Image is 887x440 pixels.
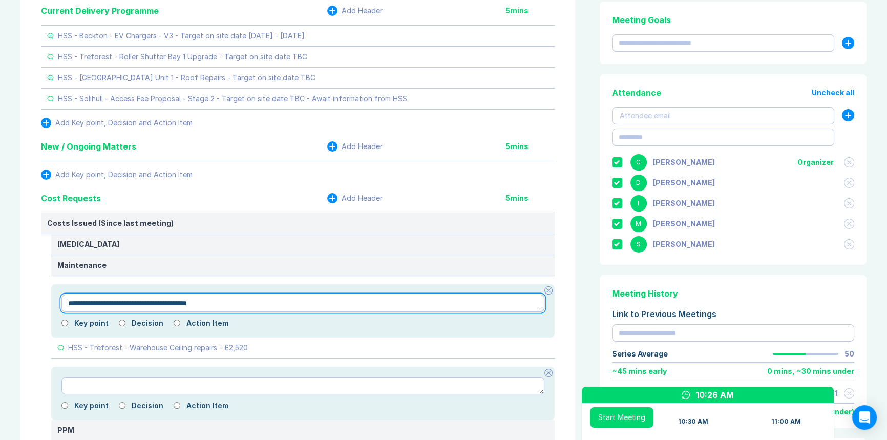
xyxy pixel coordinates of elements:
label: Key point [74,402,109,410]
div: D [630,175,647,191]
div: M [630,216,647,232]
div: 5 mins [505,142,555,151]
div: 61 [830,389,838,397]
label: Key point [74,319,109,327]
div: Add Key point, Decision and Action Item [55,171,193,179]
button: Uncheck all [812,89,854,97]
div: ~ 45 mins early [612,367,667,375]
label: Decision [132,402,163,410]
div: HSS - Beckton - EV Chargers - V3 - Target on site date [DATE] - [DATE] [58,32,305,40]
div: Link to Previous Meetings [612,308,854,320]
div: Series Average [612,350,668,358]
div: 5 mins [505,194,555,202]
div: Matthew Cooper [653,220,715,228]
div: Add Header [342,7,383,15]
div: 50 [844,350,854,358]
div: Open Intercom Messenger [852,405,877,430]
div: Current Delivery Programme [41,5,159,17]
div: [MEDICAL_DATA] [57,240,548,248]
div: HSS - Treforest - Warehouse Ceiling repairs - £2,520 [68,344,248,352]
button: Add Header [327,141,383,152]
button: Add Header [327,6,383,16]
div: Attendance [612,87,661,99]
div: Gemma White [653,158,715,166]
div: HSS - Treforest - Roller Shutter Bay 1 Upgrade - Target on site date TBC [58,53,307,61]
button: Add Header [327,193,383,203]
div: 5 mins [505,7,555,15]
div: PPM [57,426,548,434]
div: 10:26 AM [696,389,734,401]
div: G [630,154,647,171]
div: Maintenance [57,261,548,269]
div: HSS - [GEOGRAPHIC_DATA] Unit 1 - Roof Repairs - Target on site date TBC [58,74,315,82]
div: I [630,195,647,212]
div: Sandra Ulaszewski [653,240,715,248]
button: Start Meeting [590,407,653,428]
div: HSS - Solihull - Access Fee Proposal - Stage 2 - Target on site date TBC - Await information from... [58,95,407,103]
div: New / Ongoing Matters [41,140,136,153]
button: Add Key point, Decision and Action Item [41,118,193,128]
button: Add Key point, Decision and Action Item [41,170,193,180]
label: Decision [132,319,163,327]
div: 10:30 AM [678,417,708,426]
div: Meeting Goals [612,14,854,26]
div: Meeting History [612,287,854,300]
div: Organizer [797,158,834,166]
div: Add Header [342,194,383,202]
div: 0 mins , ~ 30 mins under [767,367,854,375]
label: Action Item [186,402,228,410]
div: Add Header [342,142,383,151]
div: Debbie Coburn [653,179,715,187]
div: S [630,236,647,253]
div: Iain Parnell [653,199,715,207]
div: ( 29 under ) [816,408,854,416]
label: Action Item [186,319,228,327]
div: 11:00 AM [771,417,801,426]
div: Costs Issued (Since last meeting) [47,219,548,227]
div: Add Key point, Decision and Action Item [55,119,193,127]
div: Cost Requests [41,192,101,204]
